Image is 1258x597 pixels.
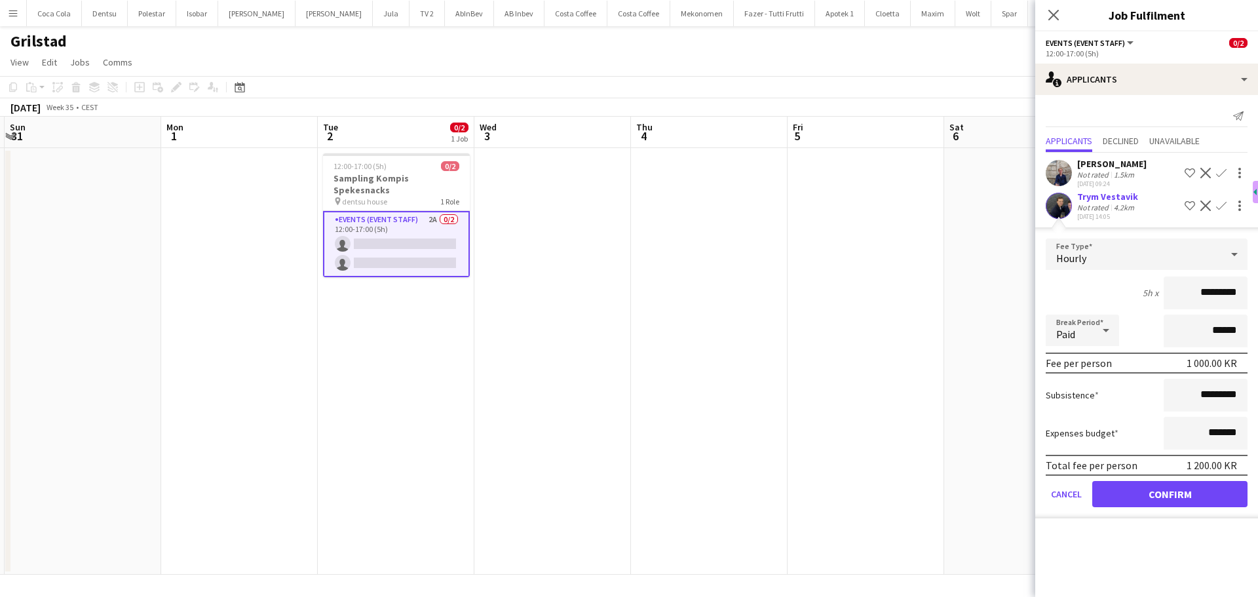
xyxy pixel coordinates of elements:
[103,56,132,68] span: Comms
[480,121,497,133] span: Wed
[164,128,183,144] span: 1
[27,1,82,26] button: Coca Cola
[451,134,468,144] div: 1 Job
[1046,38,1125,48] span: Events (Event Staff)
[65,54,95,71] a: Jobs
[323,211,470,277] app-card-role: Events (Event Staff)2A0/212:00-17:00 (5h)
[1143,287,1158,299] div: 5h x
[321,128,338,144] span: 2
[441,161,459,171] span: 0/2
[1046,356,1112,370] div: Fee per person
[1056,328,1075,341] span: Paid
[1077,212,1138,221] div: [DATE] 14:05
[70,56,90,68] span: Jobs
[166,121,183,133] span: Mon
[955,1,991,26] button: Wolt
[450,123,468,132] span: 0/2
[1187,356,1237,370] div: 1 000.00 KR
[323,121,338,133] span: Tue
[1046,481,1087,507] button: Cancel
[342,197,387,206] span: dentsu house
[81,102,98,112] div: CEST
[1046,38,1135,48] button: Events (Event Staff)
[1077,158,1147,170] div: [PERSON_NAME]
[991,1,1028,26] button: Spar
[10,56,29,68] span: View
[793,121,803,133] span: Fri
[8,128,26,144] span: 31
[1046,48,1248,58] div: 12:00-17:00 (5h)
[949,121,964,133] span: Sat
[1046,459,1137,472] div: Total fee per person
[218,1,295,26] button: [PERSON_NAME]
[323,172,470,196] h3: Sampling Kompis Spekesnacks
[440,197,459,206] span: 1 Role
[43,102,76,112] span: Week 35
[128,1,176,26] button: Polestar
[1077,191,1138,202] div: Trym Vestavik
[10,121,26,133] span: Sun
[478,128,497,144] span: 3
[1028,1,1064,26] button: Kiwi
[1187,459,1237,472] div: 1 200.00 KR
[176,1,218,26] button: Isobar
[865,1,911,26] button: Cloetta
[323,153,470,277] app-job-card: 12:00-17:00 (5h)0/2Sampling Kompis Spekesnacks dentsu house1 RoleEvents (Event Staff)2A0/212:00-1...
[734,1,815,26] button: Fazer - Tutti Frutti
[10,101,41,114] div: [DATE]
[1077,170,1111,180] div: Not rated
[636,121,653,133] span: Thu
[295,1,373,26] button: [PERSON_NAME]
[544,1,607,26] button: Costa Coffee
[410,1,445,26] button: TV 2
[445,1,494,26] button: AbInBev
[911,1,955,26] button: Maxim
[1046,136,1092,145] span: Applicants
[5,54,34,71] a: View
[791,128,803,144] span: 5
[1111,202,1137,212] div: 4.2km
[494,1,544,26] button: AB Inbev
[815,1,865,26] button: Apotek 1
[37,54,62,71] a: Edit
[10,31,67,51] h1: Grilstad
[1035,7,1258,24] h3: Job Fulfilment
[1046,389,1099,401] label: Subsistence
[1035,64,1258,95] div: Applicants
[607,1,670,26] button: Costa Coffee
[634,128,653,144] span: 4
[1103,136,1139,145] span: Declined
[334,161,387,171] span: 12:00-17:00 (5h)
[1149,136,1200,145] span: Unavailable
[373,1,410,26] button: Jula
[1077,202,1111,212] div: Not rated
[670,1,734,26] button: Mekonomen
[1077,180,1147,188] div: [DATE] 09:24
[1046,427,1118,439] label: Expenses budget
[1229,38,1248,48] span: 0/2
[98,54,138,71] a: Comms
[1056,252,1086,265] span: Hourly
[1092,481,1248,507] button: Confirm
[42,56,57,68] span: Edit
[947,128,964,144] span: 6
[82,1,128,26] button: Dentsu
[1111,170,1137,180] div: 1.5km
